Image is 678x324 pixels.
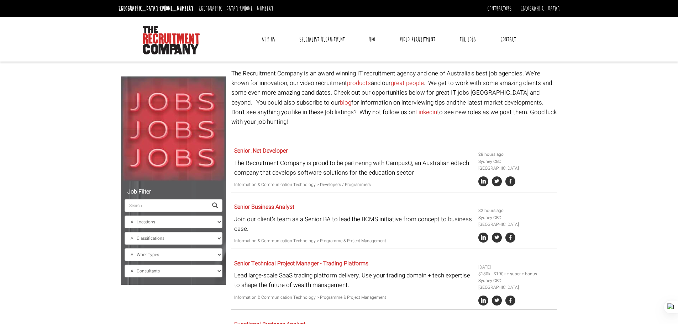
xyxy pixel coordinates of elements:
[256,31,280,48] a: Why Us
[415,108,437,117] a: Linkedin
[478,214,555,228] li: Sydney CBD [GEOGRAPHIC_DATA]
[197,3,275,14] li: [GEOGRAPHIC_DATA]:
[478,277,555,291] li: Sydney CBD [GEOGRAPHIC_DATA]
[347,79,371,87] a: products
[234,203,294,211] a: Senior Business Analyst
[121,76,226,181] img: Jobs, Jobs, Jobs
[487,5,511,12] a: Contractors
[478,264,555,271] li: [DATE]
[125,199,208,212] input: Search
[495,31,521,48] a: Contact
[478,151,555,158] li: 28 hours ago
[143,26,200,54] img: The Recruitment Company
[240,5,273,12] a: [PHONE_NUMBER]
[454,31,481,48] a: The Jobs
[160,5,193,12] a: [PHONE_NUMBER]
[234,158,473,177] p: The Recruitment Company is proud to be partnering with CampusQ, an Australian edtech company that...
[294,31,350,48] a: Specialist Recruitment
[364,31,380,48] a: RPO
[234,181,473,188] p: Information & Communication Technology > Developers / Programmers
[478,207,555,214] li: 32 hours ago
[234,238,473,244] p: Information & Communication Technology > Programme & Project Management
[478,158,555,172] li: Sydney CBD [GEOGRAPHIC_DATA]
[234,271,473,290] p: Lead large-scale SaaS trading platform delivery. Use your trading domain + tech expertise to shap...
[234,147,288,155] a: Senior .Net Developer
[231,69,557,127] p: The Recruitment Company is an award winning IT recruitment agency and one of Australia's best job...
[340,98,351,107] a: blog
[520,5,560,12] a: [GEOGRAPHIC_DATA]
[478,271,555,277] li: $180k - $190k + super + bonus
[234,294,473,301] p: Information & Communication Technology > Programme & Project Management
[234,259,368,268] a: Senior Technical Project Manager - Trading Platforms
[125,189,222,195] h5: Job Filter
[394,31,441,48] a: Video Recruitment
[117,3,195,14] li: [GEOGRAPHIC_DATA]:
[234,214,473,234] p: Join our client’s team as a Senior BA to lead the BCMS initiative from concept to business case.
[391,79,424,87] a: great people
